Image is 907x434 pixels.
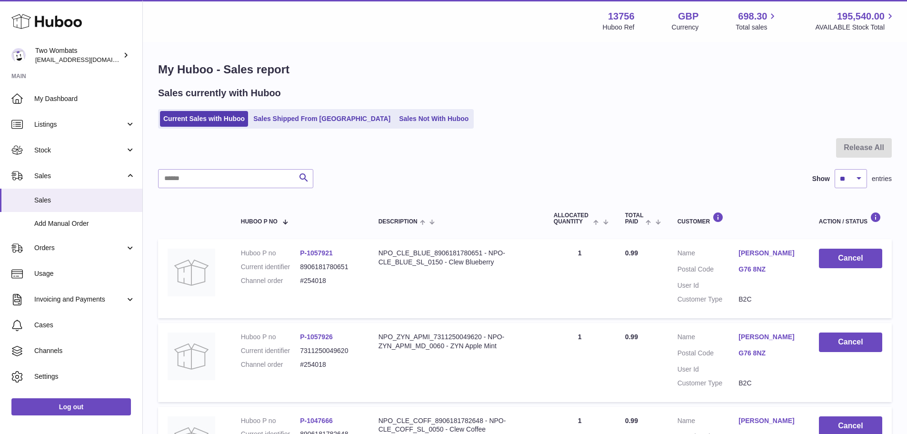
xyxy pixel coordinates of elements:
[34,269,135,278] span: Usage
[554,212,591,225] span: ALLOCATED Quantity
[300,262,359,272] dd: 8906181780651
[241,262,300,272] dt: Current identifier
[544,323,616,402] td: 1
[241,346,300,355] dt: Current identifier
[158,62,892,77] h1: My Huboo - Sales report
[736,23,778,32] span: Total sales
[241,416,300,425] dt: Huboo P no
[819,249,882,268] button: Cancel
[34,120,125,129] span: Listings
[34,346,135,355] span: Channels
[608,10,635,23] strong: 13756
[625,249,638,257] span: 0.99
[34,196,135,205] span: Sales
[837,10,885,23] span: 195,540.00
[34,94,135,103] span: My Dashboard
[396,111,472,127] a: Sales Not With Huboo
[738,10,767,23] span: 698.30
[379,249,535,267] div: NPO_CLE_BLUE_8906181780651 - NPO-CLE_BLUE_SL_0150 - Clew Blueberry
[678,379,739,388] dt: Customer Type
[34,146,125,155] span: Stock
[738,349,800,358] a: G76 8NZ
[300,417,333,424] a: P-1047666
[738,416,800,425] a: [PERSON_NAME]
[603,23,635,32] div: Huboo Ref
[672,23,699,32] div: Currency
[35,56,140,63] span: [EMAIL_ADDRESS][DOMAIN_NAME]
[678,10,698,23] strong: GBP
[34,321,135,330] span: Cases
[625,212,644,225] span: Total paid
[241,249,300,258] dt: Huboo P no
[241,276,300,285] dt: Channel order
[738,295,800,304] dd: B2C
[736,10,778,32] a: 698.30 Total sales
[300,333,333,341] a: P-1057926
[379,219,418,225] span: Description
[738,379,800,388] dd: B2C
[34,372,135,381] span: Settings
[11,398,131,415] a: Log out
[678,349,739,360] dt: Postal Code
[812,174,830,183] label: Show
[678,416,739,428] dt: Name
[34,243,125,252] span: Orders
[625,333,638,341] span: 0.99
[678,295,739,304] dt: Customer Type
[379,333,535,351] div: NPO_ZYN_APMI_7311250049620 - NPO-ZYN_APMI_MD_0060 - ZYN Apple Mint
[300,346,359,355] dd: 7311250049620
[168,333,215,380] img: no-photo.jpg
[544,239,616,318] td: 1
[819,333,882,352] button: Cancel
[678,212,800,225] div: Customer
[250,111,394,127] a: Sales Shipped From [GEOGRAPHIC_DATA]
[815,23,896,32] span: AVAILABLE Stock Total
[158,87,281,100] h2: Sales currently with Huboo
[241,219,278,225] span: Huboo P no
[819,212,882,225] div: Action / Status
[678,281,739,290] dt: User Id
[11,48,26,62] img: internalAdmin-13756@internal.huboo.com
[241,360,300,369] dt: Channel order
[678,265,739,276] dt: Postal Code
[625,417,638,424] span: 0.99
[300,360,359,369] dd: #254018
[168,249,215,296] img: no-photo.jpg
[815,10,896,32] a: 195,540.00 AVAILABLE Stock Total
[678,365,739,374] dt: User Id
[300,249,333,257] a: P-1057921
[160,111,248,127] a: Current Sales with Huboo
[34,219,135,228] span: Add Manual Order
[241,333,300,342] dt: Huboo P no
[738,265,800,274] a: G76 8NZ
[738,249,800,258] a: [PERSON_NAME]
[35,46,121,64] div: Two Wombats
[34,295,125,304] span: Invoicing and Payments
[678,249,739,260] dt: Name
[872,174,892,183] span: entries
[678,333,739,344] dt: Name
[738,333,800,342] a: [PERSON_NAME]
[300,276,359,285] dd: #254018
[34,172,125,181] span: Sales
